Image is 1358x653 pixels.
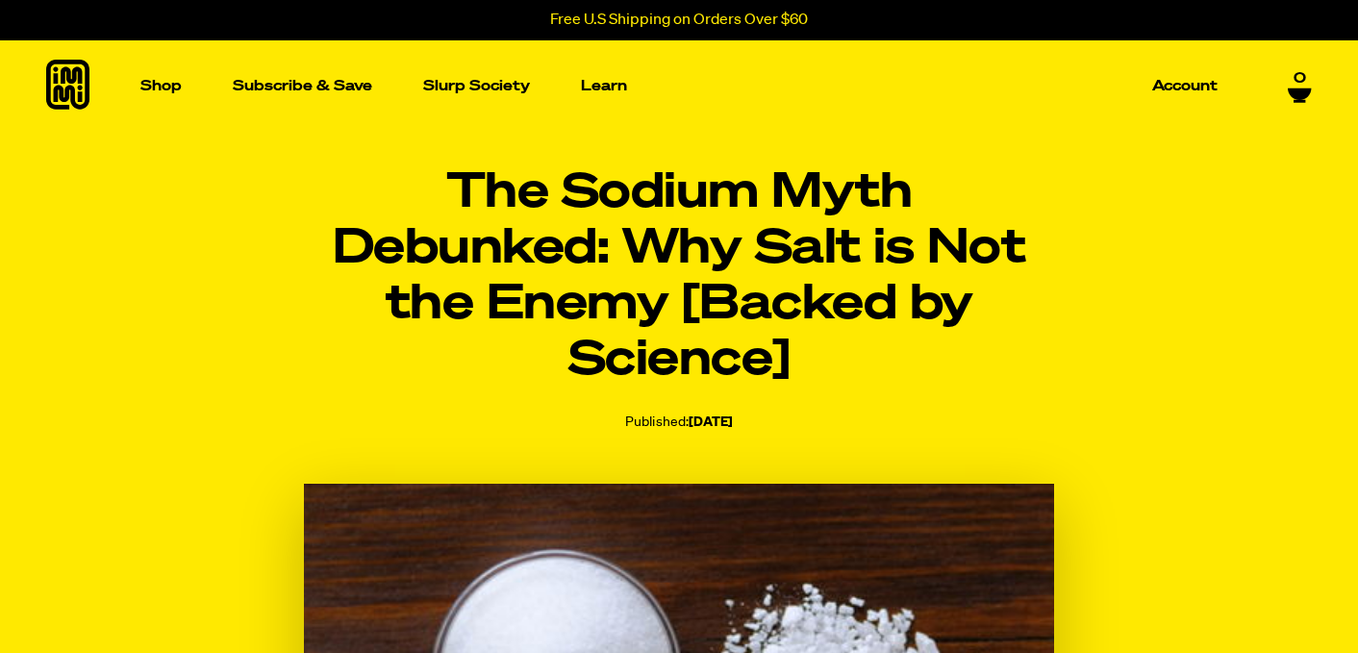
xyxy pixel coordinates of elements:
p: Account [1152,79,1218,93]
a: Learn [573,40,635,132]
a: 0 [1288,70,1312,103]
div: Published: [625,412,733,433]
p: Free U.S Shipping on Orders Over $60 [550,12,808,29]
a: Slurp Society [415,71,538,101]
nav: Main navigation [133,40,1225,132]
h1: The Sodium Myth Debunked: Why Salt is Not the Enemy [Backed by Science] [304,165,1054,389]
span: 0 [1294,70,1306,88]
p: Subscribe & Save [233,79,372,93]
a: Shop [133,40,189,132]
a: Account [1144,71,1225,101]
a: Subscribe & Save [225,71,380,101]
p: Learn [581,79,627,93]
p: Slurp Society [423,79,530,93]
p: Shop [140,79,182,93]
time: [DATE] [689,415,733,429]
